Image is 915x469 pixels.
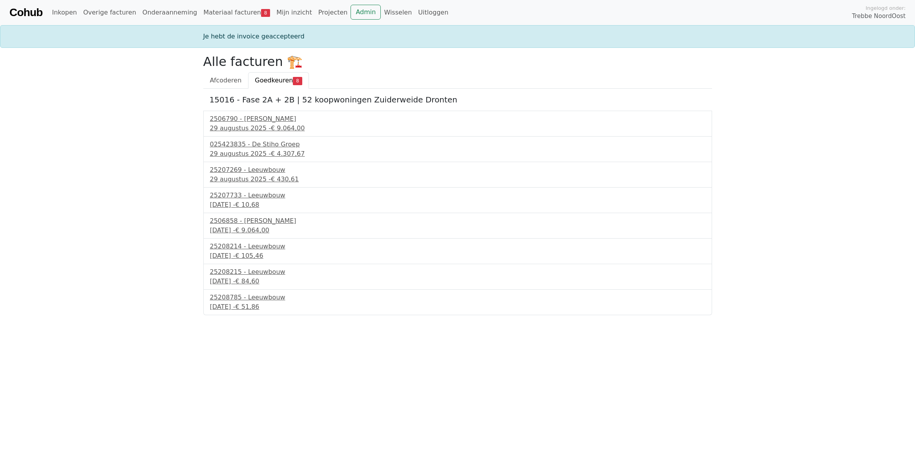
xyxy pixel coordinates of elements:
[235,201,259,208] span: € 10,68
[210,165,705,175] div: 25207269 - Leeuwbouw
[210,77,242,84] span: Afcoderen
[210,277,705,286] div: [DATE] -
[199,32,717,41] div: Je hebt de invoice geaccepteerd
[235,303,259,310] span: € 51,86
[210,251,705,261] div: [DATE] -
[210,200,705,210] div: [DATE] -
[235,226,269,234] span: € 9.064,00
[235,277,259,285] span: € 84,60
[315,5,351,20] a: Projecten
[351,5,381,20] a: Admin
[415,5,451,20] a: Uitloggen
[210,242,705,261] a: 25208214 - Leeuwbouw[DATE] -€ 105,46
[210,140,705,159] a: 025423835 - De Stiho Groep29 augustus 2025 -€ 4.307,67
[866,4,906,12] span: Ingelogd onder:
[210,114,705,124] div: 2506790 - [PERSON_NAME]
[210,267,705,286] a: 25208215 - Leeuwbouw[DATE] -€ 84,60
[271,150,305,157] span: € 4.307,67
[210,293,705,302] div: 25208785 - Leeuwbouw
[203,72,248,89] a: Afcoderen
[271,124,305,132] span: € 9.064,00
[261,9,270,17] span: 8
[210,165,705,184] a: 25207269 - Leeuwbouw29 augustus 2025 -€ 430,61
[210,242,705,251] div: 25208214 - Leeuwbouw
[210,293,705,312] a: 25208785 - Leeuwbouw[DATE] -€ 51,86
[210,226,705,235] div: [DATE] -
[9,3,42,22] a: Cohub
[210,175,705,184] div: 29 augustus 2025 -
[210,149,705,159] div: 29 augustus 2025 -
[273,5,315,20] a: Mijn inzicht
[248,72,309,89] a: Goedkeuren8
[271,175,299,183] span: € 430,61
[210,302,705,312] div: [DATE] -
[139,5,200,20] a: Onderaanneming
[210,191,705,200] div: 25207733 - Leeuwbouw
[255,77,293,84] span: Goedkeuren
[210,267,705,277] div: 25208215 - Leeuwbouw
[210,140,705,149] div: 025423835 - De Stiho Groep
[210,216,705,226] div: 2506858 - [PERSON_NAME]
[852,12,906,21] span: Trebbe NoordOost
[293,77,302,85] span: 8
[210,191,705,210] a: 25207733 - Leeuwbouw[DATE] -€ 10,68
[381,5,415,20] a: Wisselen
[210,124,705,133] div: 29 augustus 2025 -
[235,252,263,259] span: € 105,46
[203,54,712,69] h2: Alle facturen 🏗️
[210,95,706,104] h5: 15016 - Fase 2A + 2B | 52 koopwoningen Zuiderweide Dronten
[210,216,705,235] a: 2506858 - [PERSON_NAME][DATE] -€ 9.064,00
[49,5,80,20] a: Inkopen
[210,114,705,133] a: 2506790 - [PERSON_NAME]29 augustus 2025 -€ 9.064,00
[200,5,273,20] a: Materiaal facturen8
[80,5,139,20] a: Overige facturen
